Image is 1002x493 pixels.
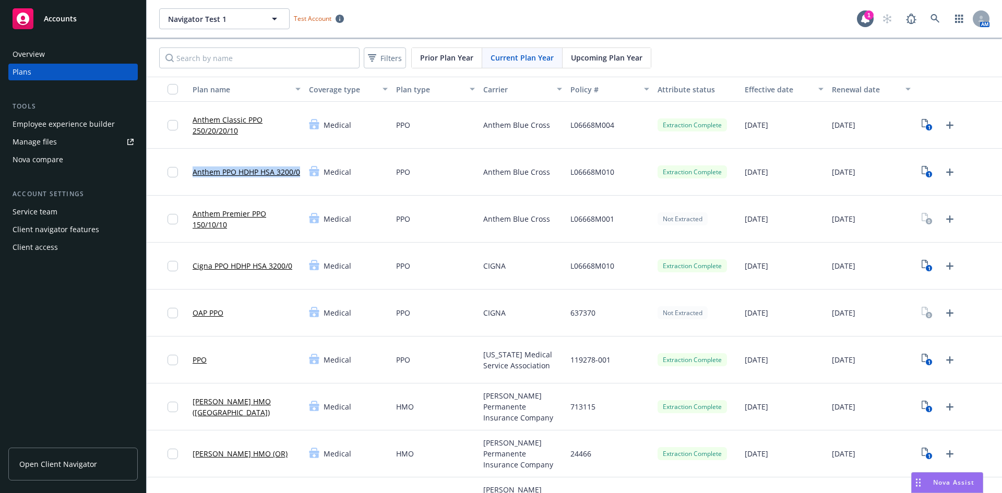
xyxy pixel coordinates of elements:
a: Overview [8,46,138,63]
a: Anthem Classic PPO 250/20/20/10 [193,114,301,136]
div: Plan name [193,84,289,95]
button: Carrier [479,77,566,102]
button: Nova Assist [911,472,983,493]
button: Attribute status [653,77,741,102]
a: View Plan Documents [919,446,936,462]
span: Medical [324,354,351,365]
div: Policy # [570,84,638,95]
div: Extraction Complete [658,353,727,366]
a: View Plan Documents [919,305,936,321]
div: Carrier [483,84,551,95]
input: Toggle Row Selected [168,402,178,412]
span: [DATE] [832,166,855,177]
div: Coverage type [309,84,376,95]
a: PPO [193,354,207,365]
span: Medical [324,260,351,271]
span: Medical [324,166,351,177]
div: Overview [13,46,45,63]
a: Upload Plan Documents [941,211,958,227]
span: PPO [396,213,410,224]
button: Navigator Test 1 [159,8,290,29]
a: [PERSON_NAME] HMO ([GEOGRAPHIC_DATA]) [193,396,301,418]
div: Extraction Complete [658,400,727,413]
a: Report a Bug [901,8,922,29]
text: 1 [928,124,931,131]
span: PPO [396,166,410,177]
a: Start snowing [877,8,898,29]
a: Switch app [949,8,970,29]
a: [PERSON_NAME] HMO (OR) [193,448,288,459]
span: Nova Assist [933,478,974,487]
div: Manage files [13,134,57,150]
span: Medical [324,401,351,412]
input: Toggle Row Selected [168,214,178,224]
a: Upload Plan Documents [941,305,958,321]
a: Anthem PPO HDHP HSA 3200/0 [193,166,300,177]
span: Filters [380,53,402,64]
div: Nova compare [13,151,63,168]
span: Accounts [44,15,77,23]
span: L06668M010 [570,166,614,177]
button: Filters [364,47,406,68]
span: Test Account [294,14,331,23]
span: [DATE] [745,307,768,318]
a: View Plan Documents [919,399,936,415]
span: L06668M004 [570,119,614,130]
span: Navigator Test 1 [168,14,258,25]
a: Cigna PPO HDHP HSA 3200/0 [193,260,292,271]
a: Upload Plan Documents [941,258,958,274]
input: Toggle Row Selected [168,308,178,318]
span: Anthem Blue Cross [483,119,550,130]
span: [DATE] [832,354,855,365]
div: 1 [864,10,874,20]
span: [DATE] [745,119,768,130]
span: Test Account [290,13,348,24]
div: Extraction Complete [658,447,727,460]
div: Plans [13,64,31,80]
input: Toggle Row Selected [168,120,178,130]
span: Open Client Navigator [19,459,97,470]
span: L06668M001 [570,213,614,224]
span: Anthem Blue Cross [483,166,550,177]
span: Current Plan Year [491,52,554,63]
div: Extraction Complete [658,165,727,178]
a: Accounts [8,4,138,33]
span: HMO [396,448,414,459]
span: [DATE] [745,401,768,412]
div: Plan type [396,84,463,95]
input: Toggle Row Selected [168,261,178,271]
input: Toggle Row Selected [168,355,178,365]
a: Anthem Premier PPO 150/10/10 [193,208,301,230]
button: Effective date [741,77,828,102]
span: PPO [396,119,410,130]
span: [DATE] [832,260,855,271]
div: Client navigator features [13,221,99,238]
span: [DATE] [832,213,855,224]
span: [PERSON_NAME] Permanente Insurance Company [483,437,562,470]
span: PPO [396,354,410,365]
span: [DATE] [745,354,768,365]
a: Manage files [8,134,138,150]
button: Plan type [392,77,479,102]
span: 119278-001 [570,354,611,365]
a: Nova compare [8,151,138,168]
button: Plan name [188,77,305,102]
input: Toggle Row Selected [168,449,178,459]
a: Service team [8,203,138,220]
div: Service team [13,203,57,220]
a: Client navigator features [8,221,138,238]
span: Upcoming Plan Year [571,52,642,63]
a: View Plan Documents [919,164,936,181]
div: Not Extracted [658,212,708,225]
button: Policy # [566,77,653,102]
span: [DATE] [745,213,768,224]
span: CIGNA [483,307,506,318]
a: View Plan Documents [919,258,936,274]
div: Extraction Complete [658,259,727,272]
span: [PERSON_NAME] Permanente Insurance Company [483,390,562,423]
button: Renewal date [828,77,915,102]
a: View Plan Documents [919,117,936,134]
span: [US_STATE] Medical Service Association [483,349,562,371]
text: 1 [928,359,931,366]
text: 1 [928,453,931,460]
